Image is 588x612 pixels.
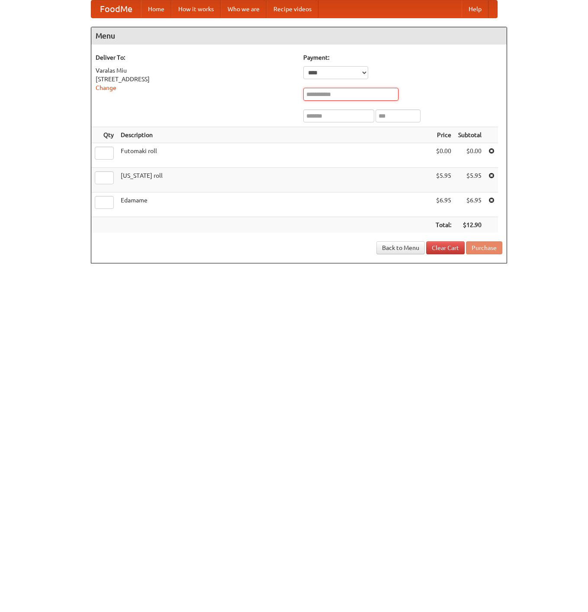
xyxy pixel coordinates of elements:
[455,143,485,168] td: $0.00
[117,143,432,168] td: Futomaki roll
[455,217,485,233] th: $12.90
[455,127,485,143] th: Subtotal
[455,192,485,217] td: $6.95
[96,53,295,62] h5: Deliver To:
[462,0,488,18] a: Help
[221,0,267,18] a: Who we are
[171,0,221,18] a: How it works
[117,168,432,192] td: [US_STATE] roll
[303,53,502,62] h5: Payment:
[432,217,455,233] th: Total:
[96,75,295,83] div: [STREET_ADDRESS]
[432,143,455,168] td: $0.00
[267,0,318,18] a: Recipe videos
[432,168,455,192] td: $5.95
[466,241,502,254] button: Purchase
[91,127,117,143] th: Qty
[426,241,465,254] a: Clear Cart
[432,192,455,217] td: $6.95
[91,27,507,45] h4: Menu
[117,127,432,143] th: Description
[376,241,425,254] a: Back to Menu
[432,127,455,143] th: Price
[91,0,141,18] a: FoodMe
[96,66,295,75] div: Varalas Miu
[455,168,485,192] td: $5.95
[141,0,171,18] a: Home
[117,192,432,217] td: Edamame
[96,84,116,91] a: Change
